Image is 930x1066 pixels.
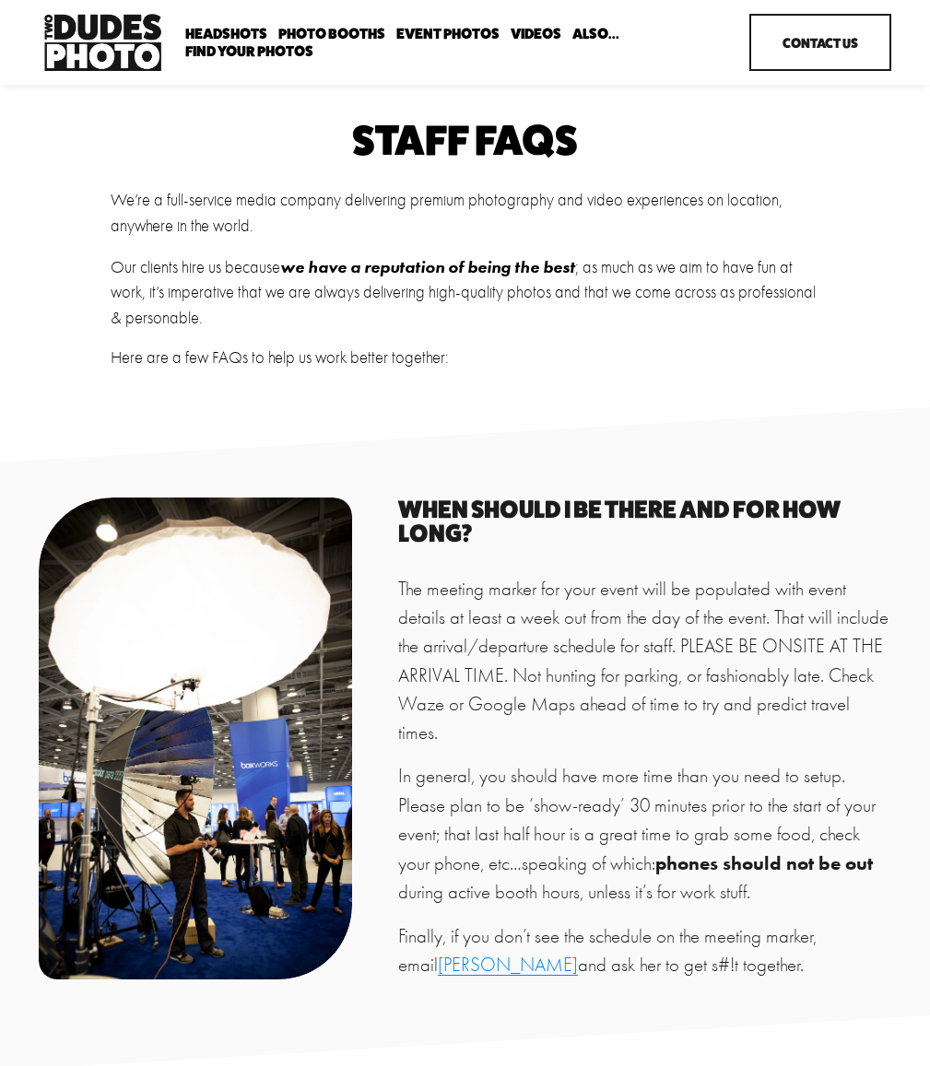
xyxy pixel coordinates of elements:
a: [PERSON_NAME] [438,954,578,976]
a: Videos [511,25,561,42]
a: folder dropdown [185,25,267,42]
em: we have a reputation of being the best [280,256,575,277]
p: Finally, if you don’t see the schedule on the meeting marker, email and ask her to get s#!t toget... [398,922,891,980]
span: Also... [572,27,619,41]
a: folder dropdown [185,42,313,60]
h3: When Should I Be There And For How Long? [398,498,891,545]
p: Our clients hire us because ; as much as we aim to have fun at work, it’s imperative that we are ... [111,254,818,332]
span: Photo Booths [278,27,385,41]
span: Headshots [185,27,267,41]
p: We’re a full-service media company delivering premium photography and video experiences on locati... [111,188,818,239]
p: Here are a few FAQs to help us work better together: [111,346,818,371]
span: Find Your Photos [185,44,313,59]
p: In general, you should have more time than you need to setup. Please plan to be ‘show-ready’ 30 m... [398,762,891,907]
a: folder dropdown [572,25,619,42]
h1: STAFF FAQS [111,121,818,159]
a: Contact Us [749,14,890,72]
a: Event Photos [396,25,500,42]
strong: phones should not be out [655,851,873,874]
p: The meeting marker for your event will be populated with event details at least a week out from t... [398,575,891,748]
a: folder dropdown [278,25,385,42]
img: Two Dudes Photo | Headshots, Portraits &amp; Photo Booths [39,9,166,76]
